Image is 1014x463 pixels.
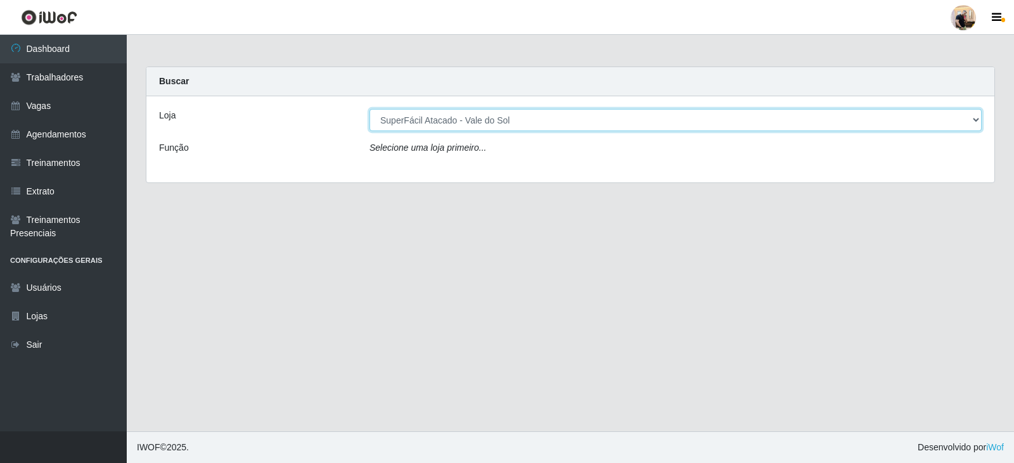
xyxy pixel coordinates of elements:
[21,10,77,25] img: CoreUI Logo
[986,442,1004,452] a: iWof
[918,441,1004,454] span: Desenvolvido por
[159,76,189,86] strong: Buscar
[137,441,189,454] span: © 2025 .
[369,143,486,153] i: Selecione uma loja primeiro...
[159,141,189,155] label: Função
[137,442,160,452] span: IWOF
[159,109,176,122] label: Loja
